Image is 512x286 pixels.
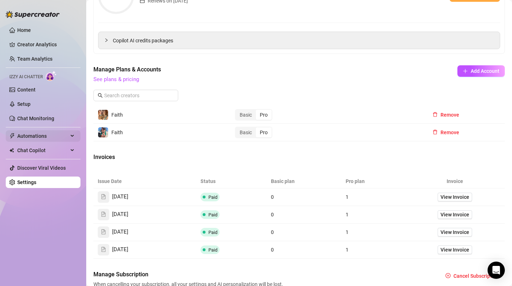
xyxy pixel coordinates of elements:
[236,127,256,137] div: Basic
[111,112,123,118] span: Faith
[17,27,31,33] a: Home
[93,153,214,161] span: Invoices
[457,65,505,77] button: Add Account
[440,211,469,219] span: View Invoice
[101,194,106,199] span: file-text
[93,174,196,188] th: Issue Date
[93,65,409,74] span: Manage Plans & Accounts
[98,110,108,120] img: Faith
[446,273,451,278] span: close-circle
[17,130,68,142] span: Automations
[438,193,472,201] a: View Invoice
[208,247,217,253] span: Paid
[112,228,128,236] span: [DATE]
[463,69,468,74] span: plus
[113,37,494,44] span: Copilot AI credits packages
[9,148,14,153] img: Chat Copilot
[112,210,128,219] span: [DATE]
[6,11,60,18] img: logo-BBDzfeDw.svg
[427,127,465,138] button: Remove
[440,193,469,201] span: View Invoice
[112,245,128,254] span: [DATE]
[405,174,505,188] th: Invoice
[98,32,500,49] div: Copilot AI credits packages
[346,212,349,217] span: 1
[471,68,499,74] span: Add Account
[271,229,274,235] span: 0
[235,127,272,138] div: segmented control
[433,130,438,135] span: delete
[453,273,499,279] span: Cancel Subscription
[208,212,217,217] span: Paid
[17,87,36,93] a: Content
[341,174,405,188] th: Pro plan
[93,270,285,279] span: Manage Subscription
[438,210,472,219] a: View Invoice
[208,194,217,200] span: Paid
[440,228,469,236] span: View Invoice
[17,56,52,62] a: Team Analytics
[440,130,459,135] span: Remove
[433,112,438,117] span: delete
[104,92,168,99] input: Search creators
[440,112,459,118] span: Remove
[98,93,103,98] span: search
[9,74,43,80] span: Izzy AI Chatter
[440,246,469,254] span: View Invoice
[235,109,272,121] div: segmented control
[112,193,128,201] span: [DATE]
[438,245,472,254] a: View Invoice
[488,262,505,279] div: Open Intercom Messenger
[17,116,54,121] a: Chat Monitoring
[271,247,274,253] span: 0
[93,76,139,83] a: See plans & pricing
[101,229,106,234] span: file-text
[101,212,106,217] span: file-text
[101,247,106,252] span: file-text
[104,38,109,42] span: collapsed
[208,230,217,235] span: Paid
[267,174,341,188] th: Basic plan
[17,101,31,107] a: Setup
[427,109,465,121] button: Remove
[98,127,108,137] img: Faith
[346,247,349,253] span: 1
[346,194,349,200] span: 1
[256,127,272,137] div: Pro
[440,270,505,282] button: Cancel Subscription
[196,174,267,188] th: Status
[271,194,274,200] span: 0
[46,71,57,81] img: AI Chatter
[17,165,66,171] a: Discover Viral Videos
[17,179,36,185] a: Settings
[17,39,75,50] a: Creator Analytics
[9,133,15,139] span: thunderbolt
[256,110,272,120] div: Pro
[346,229,349,235] span: 1
[438,228,472,236] a: View Invoice
[236,110,256,120] div: Basic
[111,130,123,135] span: Faith
[271,212,274,217] span: 0
[17,145,68,156] span: Chat Copilot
